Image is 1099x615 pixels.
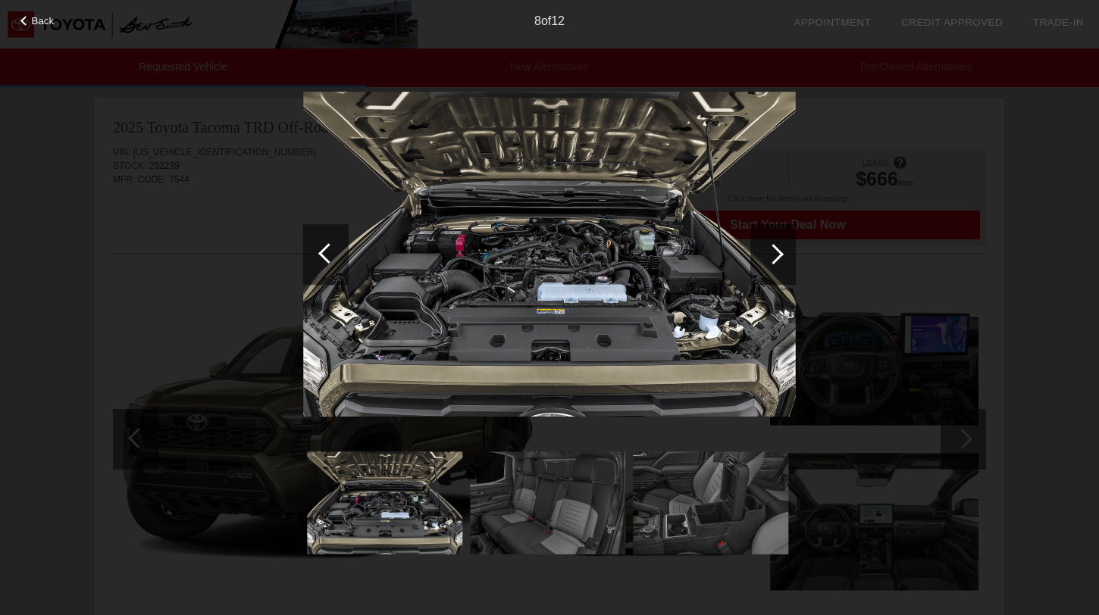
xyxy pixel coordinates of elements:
a: Credit Approved [901,17,1003,28]
span: 8 [534,14,541,27]
img: 2025tot092002885_1280_25.png [303,70,796,439]
a: Appointment [794,17,871,28]
img: 2025tot092002885_1280_25.png [307,445,462,561]
img: 2025tot092002887_1280_43.png [633,445,788,561]
a: Trade-In [1033,17,1084,28]
span: Back [32,15,55,27]
img: 2025tot092002886_1280_28.png [470,445,625,561]
span: 12 [551,14,565,27]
